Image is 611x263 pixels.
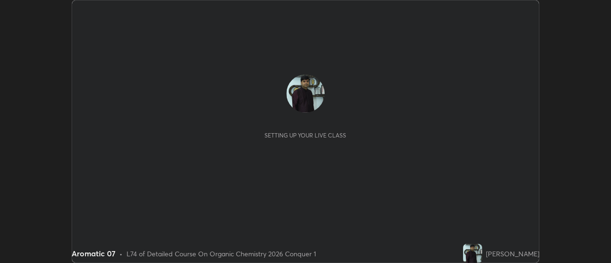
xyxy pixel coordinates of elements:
div: Aromatic 07 [72,248,116,259]
div: [PERSON_NAME] [486,249,539,259]
img: 70a7b9c5bbf14792b649b16145bbeb89.jpg [463,244,482,263]
img: 70a7b9c5bbf14792b649b16145bbeb89.jpg [286,74,325,113]
div: Setting up your live class [264,132,346,139]
div: L74 of Detailed Course On Organic Chemistry 2026 Conquer 1 [126,249,316,259]
div: • [119,249,123,259]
